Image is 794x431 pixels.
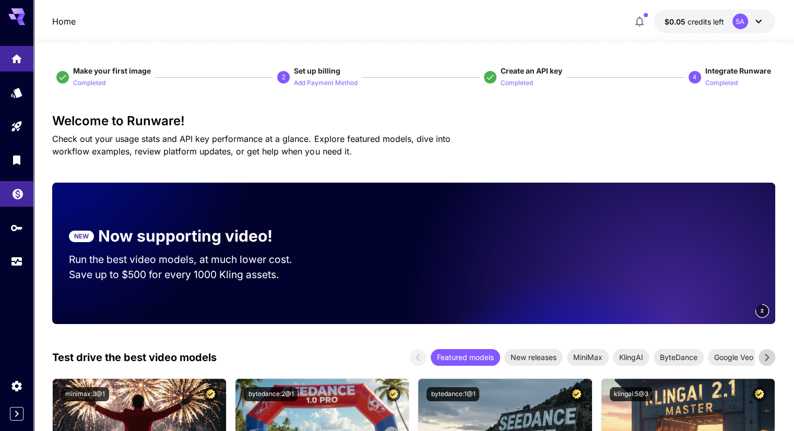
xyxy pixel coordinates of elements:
[244,387,298,401] button: bytedance:2@1
[665,16,724,27] div: $0.0474
[665,17,688,26] span: $0.05
[104,61,112,69] img: tab_keywords_by_traffic_grey.svg
[708,349,760,366] div: Google Veo
[431,349,500,366] div: Featured models
[504,349,563,366] div: New releases
[705,76,738,89] button: Completed
[294,66,340,75] span: Set up billing
[27,27,74,35] div: Domain: [URL]
[10,255,23,268] div: Usage
[501,76,533,89] button: Completed
[10,153,23,166] div: Library
[52,134,450,157] span: Check out your usage stats and API key performance at a glance. Explore featured models, dive int...
[708,352,760,363] span: Google Veo
[570,387,584,401] button: Certified Model – Vetted for best performance and includes a commercial license.
[567,352,609,363] span: MiniMax
[567,349,609,366] div: MiniMax
[752,387,766,401] button: Certified Model – Vetted for best performance and includes a commercial license.
[613,349,649,366] div: KlingAI
[294,76,358,89] button: Add Payment Method
[10,221,23,234] div: API Keys
[52,15,76,28] a: Home
[10,120,23,133] div: Playground
[705,78,738,88] p: Completed
[732,14,748,29] div: SA
[98,224,272,248] p: Now supporting video!
[654,349,704,366] div: ByteDance
[29,17,51,25] div: v 4.0.25
[74,232,89,241] p: NEW
[204,387,218,401] button: Certified Model – Vetted for best performance and includes a commercial license.
[426,387,479,401] button: bytedance:1@1
[10,52,23,65] div: Home
[69,267,312,282] p: Save up to $500 for every 1000 Kling assets.
[69,252,312,267] p: Run the best video models, at much lower cost.
[761,307,764,315] span: 2
[73,66,151,75] span: Make your first image
[282,73,286,82] p: 2
[73,76,105,89] button: Completed
[654,352,704,363] span: ByteDance
[52,114,775,128] h3: Welcome to Runware!
[431,352,500,363] span: Featured models
[693,73,696,82] p: 4
[115,62,176,68] div: Keywords by Traffic
[28,61,37,69] img: tab_domain_overview_orange.svg
[61,387,109,401] button: minimax:3@1
[11,184,24,197] div: Wallet
[10,86,23,99] div: Models
[610,387,653,401] button: klingai:5@3
[10,379,23,392] div: Settings
[40,62,93,68] div: Domain Overview
[386,387,400,401] button: Certified Model – Vetted for best performance and includes a commercial license.
[688,17,724,26] span: credits left
[654,9,775,33] button: $0.0474SA
[294,78,358,88] p: Add Payment Method
[52,350,217,365] p: Test drive the best video models
[73,78,105,88] p: Completed
[613,352,649,363] span: KlingAI
[17,17,25,25] img: logo_orange.svg
[504,352,563,363] span: New releases
[10,407,23,421] button: Expand sidebar
[501,78,533,88] p: Completed
[501,66,562,75] span: Create an API key
[705,66,771,75] span: Integrate Runware
[17,27,25,35] img: website_grey.svg
[52,15,76,28] nav: breadcrumb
